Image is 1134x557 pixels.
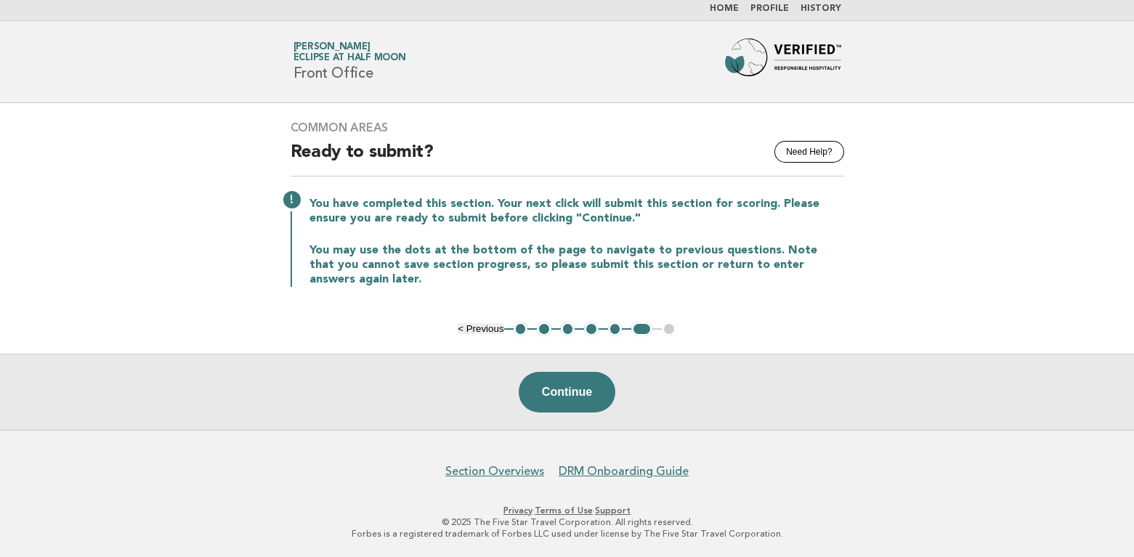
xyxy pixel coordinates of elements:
[595,505,631,516] a: Support
[725,38,841,85] img: Forbes Travel Guide
[309,243,844,287] p: You may use the dots at the bottom of the page to navigate to previous questions. Note that you c...
[123,528,1012,540] p: Forbes is a registered trademark of Forbes LLC used under license by The Five Star Travel Corpora...
[750,4,789,13] a: Profile
[584,322,599,336] button: 4
[514,322,528,336] button: 1
[710,4,739,13] a: Home
[774,141,843,163] button: Need Help?
[561,322,575,336] button: 3
[503,505,532,516] a: Privacy
[535,505,593,516] a: Terms of Use
[123,516,1012,528] p: © 2025 The Five Star Travel Corporation. All rights reserved.
[537,322,551,336] button: 2
[458,323,503,334] button: < Previous
[293,43,406,81] h1: Front Office
[309,197,844,226] p: You have completed this section. Your next click will submit this section for scoring. Please ens...
[801,4,841,13] a: History
[293,42,406,62] a: [PERSON_NAME]Eclipse at Half Moon
[608,322,623,336] button: 5
[291,141,844,176] h2: Ready to submit?
[631,322,652,336] button: 6
[123,505,1012,516] p: · ·
[445,464,544,479] a: Section Overviews
[293,54,406,63] span: Eclipse at Half Moon
[291,121,844,135] h3: Common Areas
[519,372,615,412] button: Continue
[559,464,689,479] a: DRM Onboarding Guide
